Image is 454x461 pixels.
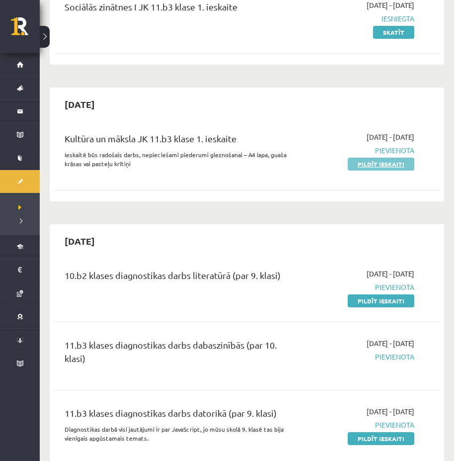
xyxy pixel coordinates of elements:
[307,420,414,430] span: Pievienota
[367,406,414,417] span: [DATE] - [DATE]
[348,158,414,171] a: Pildīt ieskaiti
[367,132,414,142] span: [DATE] - [DATE]
[55,229,105,253] h2: [DATE]
[373,26,414,39] a: Skatīt
[348,294,414,307] a: Pildīt ieskaiti
[65,338,293,370] div: 11.b3 klases diagnostikas darbs dabaszinībās (par 10. klasi)
[65,406,293,425] div: 11.b3 klases diagnostikas darbs datorikā (par 9. klasi)
[65,269,293,287] div: 10.b2 klases diagnostikas darbs literatūrā (par 9. klasi)
[65,425,293,443] p: Diagnostikas darbā visi jautājumi ir par JavaScript, jo mūsu skolā 9. klasē tas bija vienīgais ap...
[307,352,414,362] span: Pievienota
[307,145,414,156] span: Pievienota
[307,13,414,24] span: Iesniegta
[348,432,414,445] a: Pildīt ieskaiti
[307,282,414,292] span: Pievienota
[65,132,293,150] div: Kultūra un māksla JK 11.b3 klase 1. ieskaite
[65,150,293,168] p: Ieskaitē būs radošais darbs, nepieciešami piederumi gleznošanai – A4 lapa, guaša krāsas vai paste...
[55,92,105,116] h2: [DATE]
[367,269,414,279] span: [DATE] - [DATE]
[11,17,40,42] a: Rīgas 1. Tālmācības vidusskola
[367,338,414,349] span: [DATE] - [DATE]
